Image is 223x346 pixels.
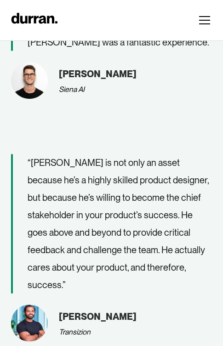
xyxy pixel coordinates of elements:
[28,154,212,294] p: “[PERSON_NAME] is not only an asset because he’s a highly skilled product designer, but because h...
[194,9,212,31] div: menu
[59,327,91,338] div: Transizion
[59,84,85,95] div: Siena AI
[11,12,57,28] a: home
[59,66,137,82] div: [PERSON_NAME]
[59,308,137,325] div: [PERSON_NAME]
